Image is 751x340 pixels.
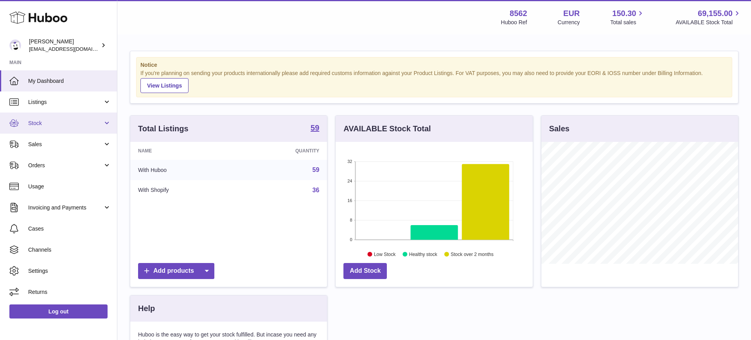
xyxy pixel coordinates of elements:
[130,180,236,200] td: With Shopify
[130,160,236,180] td: With Huboo
[348,159,352,164] text: 32
[558,19,580,26] div: Currency
[140,61,728,69] strong: Notice
[610,8,645,26] a: 150.30 Total sales
[311,124,319,133] a: 59
[698,8,733,19] span: 69,155.00
[549,123,570,134] h3: Sales
[29,46,115,52] span: [EMAIL_ADDRESS][DOMAIN_NAME]
[563,8,580,19] strong: EUR
[501,19,527,26] div: Huboo Ref
[138,123,189,134] h3: Total Listings
[9,304,108,319] a: Log out
[313,166,320,173] a: 59
[28,141,103,148] span: Sales
[28,225,111,233] span: Cases
[311,124,319,132] strong: 59
[451,251,494,257] text: Stock over 2 months
[612,8,636,19] span: 150.30
[130,142,236,160] th: Name
[28,288,111,296] span: Returns
[138,263,214,279] a: Add products
[28,98,103,106] span: Listings
[236,142,327,160] th: Quantity
[510,8,527,19] strong: 8562
[343,123,431,134] h3: AVAILABLE Stock Total
[138,303,155,314] h3: Help
[28,204,103,211] span: Invoicing and Payments
[29,38,99,53] div: [PERSON_NAME]
[140,78,189,93] a: View Listings
[350,218,352,222] text: 8
[350,237,352,242] text: 0
[676,8,742,26] a: 69,155.00 AVAILABLE Stock Total
[140,70,728,93] div: If you're planning on sending your products internationally please add required customs informati...
[676,19,742,26] span: AVAILABLE Stock Total
[374,251,396,257] text: Low Stock
[343,263,387,279] a: Add Stock
[28,120,103,127] span: Stock
[313,187,320,193] a: 36
[610,19,645,26] span: Total sales
[409,251,438,257] text: Healthy stock
[28,183,111,190] span: Usage
[28,77,111,85] span: My Dashboard
[348,198,352,203] text: 16
[9,39,21,51] img: fumi@codeofbell.com
[28,162,103,169] span: Orders
[28,246,111,254] span: Channels
[28,267,111,275] span: Settings
[348,179,352,183] text: 24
